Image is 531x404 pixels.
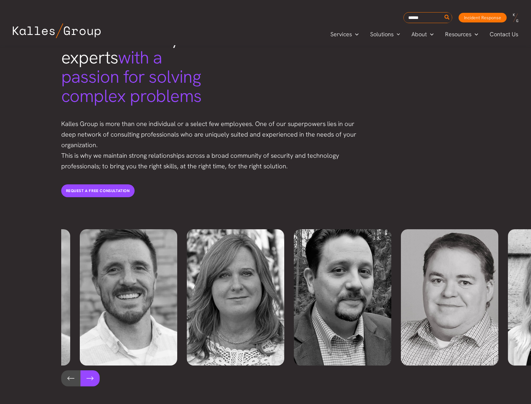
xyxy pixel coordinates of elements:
button: Search [443,13,451,23]
span: Contact Us [490,29,518,39]
a: Contact Us [484,29,525,39]
a: Request a free consultation [61,184,135,197]
a: Incident Response [459,13,507,22]
p: Kalles Group is more than one individual or a select few employees. One of our superpowers lies i... [61,119,362,172]
span: Resources [445,29,471,39]
span: Menu Toggle [394,29,400,39]
img: Kalles Group [13,23,101,38]
span: Menu Toggle [352,29,359,39]
nav: Primary Site Navigation [325,29,525,39]
span: About [411,29,427,39]
span: Menu Toggle [427,29,434,39]
span: Services [330,29,352,39]
span: Request a free consultation [66,188,130,193]
a: SolutionsMenu Toggle [364,29,406,39]
a: AboutMenu Toggle [406,29,439,39]
a: ResourcesMenu Toggle [439,29,484,39]
span: Menu Toggle [471,29,478,39]
a: ServicesMenu Toggle [325,29,364,39]
span: Solutions [370,29,394,39]
span: We are industry experts [61,27,202,107]
span: with a passion for solving complex problems [61,46,202,107]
